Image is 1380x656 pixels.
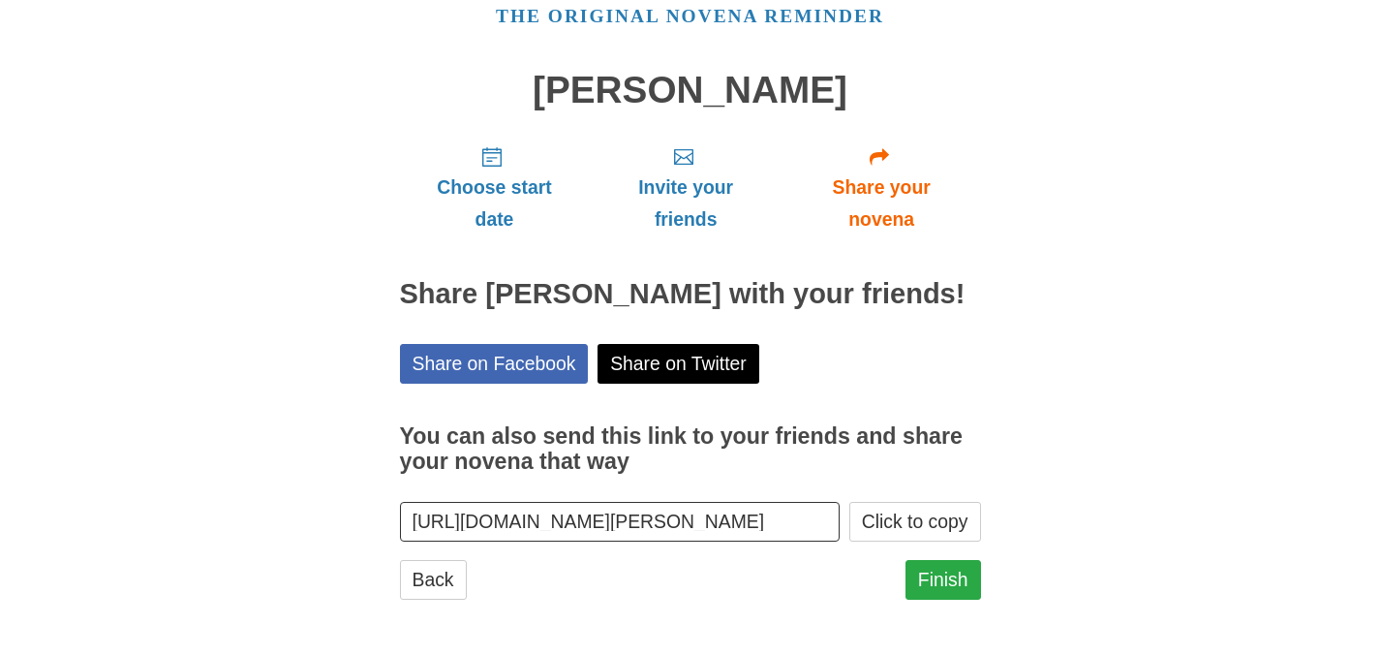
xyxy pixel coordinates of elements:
[400,560,467,600] a: Back
[496,6,884,26] a: The original novena reminder
[905,560,981,600] a: Finish
[598,344,759,384] a: Share on Twitter
[419,172,570,235] span: Choose start date
[802,172,962,235] span: Share your novena
[400,70,981,111] h1: [PERSON_NAME]
[782,130,981,245] a: Share your novena
[400,424,981,474] h3: You can also send this link to your friends and share your novena that way
[400,279,981,310] h2: Share [PERSON_NAME] with your friends!
[400,344,589,384] a: Share on Facebook
[589,130,782,245] a: Invite your friends
[849,502,981,542] button: Click to copy
[608,172,762,235] span: Invite your friends
[400,130,590,245] a: Choose start date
